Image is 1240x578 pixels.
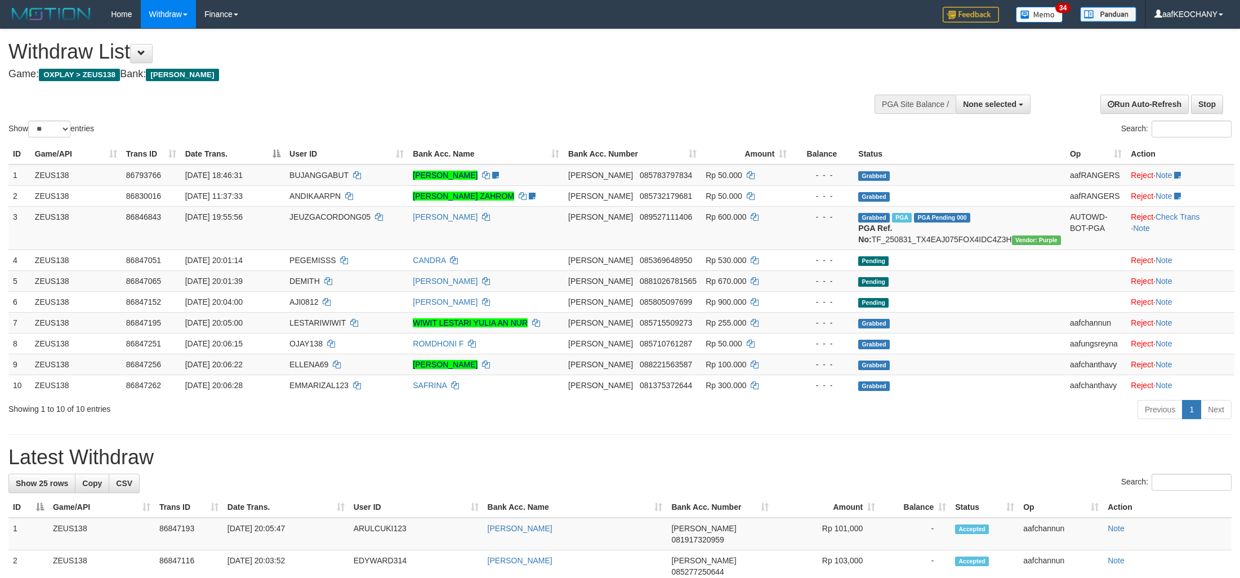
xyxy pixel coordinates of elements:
[1126,333,1234,354] td: ·
[8,164,30,186] td: 1
[126,297,161,306] span: 86847152
[16,479,68,488] span: Show 25 rows
[30,164,122,186] td: ZEUS138
[858,277,889,287] span: Pending
[858,361,890,370] span: Grabbed
[185,212,243,221] span: [DATE] 19:55:56
[1121,121,1232,137] label: Search:
[413,318,528,327] a: WIWIT LESTARI YULIA AN NUR
[640,277,697,286] span: Copy 0881026781565 to clipboard
[289,212,371,221] span: JEUZGACORDONG05
[1126,185,1234,206] td: ·
[223,518,349,550] td: [DATE] 20:05:47
[956,95,1031,114] button: None selected
[126,212,161,221] span: 86846843
[413,212,478,221] a: [PERSON_NAME]
[706,297,746,306] span: Rp 900.000
[1065,354,1126,375] td: aafchanthavy
[289,339,323,348] span: OJAY138
[1156,192,1172,201] a: Note
[858,171,890,181] span: Grabbed
[8,270,30,291] td: 5
[8,354,30,375] td: 9
[796,380,849,391] div: - - -
[413,192,514,201] a: [PERSON_NAME] ZAHROM
[1012,235,1061,245] span: Vendor URL: https://trx4.1velocity.biz
[1126,144,1234,164] th: Action
[289,277,320,286] span: DEMITH
[126,381,161,390] span: 86847262
[155,497,223,518] th: Trans ID: activate to sort column ascending
[706,360,746,369] span: Rp 100.000
[1131,381,1153,390] a: Reject
[185,339,243,348] span: [DATE] 20:06:15
[1065,185,1126,206] td: aafRANGERS
[1100,95,1189,114] a: Run Auto-Refresh
[1156,212,1200,221] a: Check Trans
[640,171,692,180] span: Copy 085783797834 to clipboard
[413,277,478,286] a: [PERSON_NAME]
[48,497,155,518] th: Game/API: activate to sort column ascending
[1156,318,1172,327] a: Note
[8,333,30,354] td: 8
[28,121,70,137] select: Showentries
[289,297,318,306] span: AJI0812
[8,518,48,550] td: 1
[1108,556,1125,565] a: Note
[8,206,30,250] td: 3
[796,190,849,202] div: - - -
[706,318,746,327] span: Rp 255.000
[413,171,478,180] a: [PERSON_NAME]
[640,212,692,221] span: Copy 089527111406 to clipboard
[30,312,122,333] td: ZEUS138
[185,171,243,180] span: [DATE] 18:46:31
[1131,339,1153,348] a: Reject
[1138,400,1183,419] a: Previous
[126,192,161,201] span: 86830016
[1126,375,1234,395] td: ·
[943,7,999,23] img: Feedback.jpg
[8,69,815,80] h4: Game: Bank:
[413,339,463,348] a: ROMDHONI F
[640,297,692,306] span: Copy 085805097699 to clipboard
[640,381,692,390] span: Copy 081375372644 to clipboard
[1019,518,1103,550] td: aafchannun
[568,381,633,390] span: [PERSON_NAME]
[1065,312,1126,333] td: aafchannun
[1126,270,1234,291] td: ·
[8,185,30,206] td: 2
[8,121,94,137] label: Show entries
[126,318,161,327] span: 86847195
[289,360,328,369] span: ELLENA69
[892,213,912,223] span: Marked by aafRornrotha
[1065,206,1126,250] td: AUTOWD-BOT-PGA
[185,381,243,390] span: [DATE] 20:06:28
[858,340,890,349] span: Grabbed
[1191,95,1223,114] a: Stop
[858,298,889,308] span: Pending
[1065,164,1126,186] td: aafRANGERS
[568,256,633,265] span: [PERSON_NAME]
[1131,212,1153,221] a: Reject
[1126,312,1234,333] td: ·
[1156,277,1172,286] a: Note
[914,213,970,223] span: PGA Pending
[1131,297,1153,306] a: Reject
[289,381,349,390] span: EMMARIZAL123
[349,518,483,550] td: ARULCUKI123
[8,250,30,270] td: 4
[963,100,1016,109] span: None selected
[706,256,746,265] span: Rp 530.000
[155,518,223,550] td: 86847193
[955,557,989,566] span: Accepted
[671,556,736,565] span: [PERSON_NAME]
[706,192,742,201] span: Rp 50.000
[854,206,1065,250] td: TF_250831_TX4EAJ075FOX4IDC4Z3H
[858,224,892,244] b: PGA Ref. No:
[568,360,633,369] span: [PERSON_NAME]
[1131,318,1153,327] a: Reject
[82,479,102,488] span: Copy
[568,339,633,348] span: [PERSON_NAME]
[30,375,122,395] td: ZEUS138
[671,524,736,533] span: [PERSON_NAME]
